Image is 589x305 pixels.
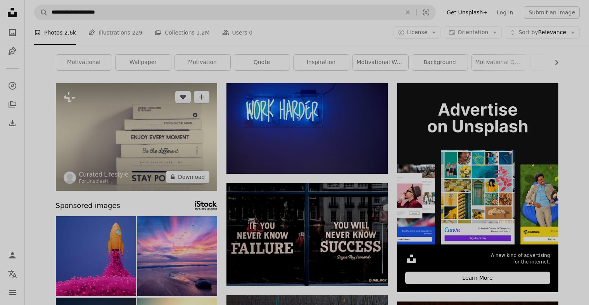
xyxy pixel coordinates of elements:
a: background [412,55,468,70]
button: Submit an image [524,6,580,19]
span: 0 [249,28,252,37]
a: word [531,55,586,70]
span: Sponsored images [56,200,120,211]
img: New Ventures Taking Flight [56,216,136,296]
a: blue Work Harder neon signage [226,125,388,132]
a: motivational [56,55,112,70]
a: Collections 1.2M [155,20,209,45]
span: Relevance [518,29,566,36]
img: Books stack on white background ***These are our own 3D generic designs. They do not infringe on ... [56,83,217,191]
button: License [394,26,441,39]
a: Home — Unsplash [5,5,20,22]
button: Add to Collection [194,91,209,103]
a: wallpaper [116,55,171,70]
button: Clear [399,5,416,20]
span: A new kind of advertising for the internet. [491,252,550,265]
a: Download History [5,115,20,131]
form: Find visuals sitewide [34,5,436,20]
a: Unsplash+ [86,178,112,184]
a: text [226,231,388,238]
a: Users 0 [222,20,253,45]
a: Collections [5,97,20,112]
button: Menu [5,285,20,300]
span: 229 [132,28,143,37]
a: Log in [492,6,518,19]
button: Search Unsplash [35,5,48,20]
a: inspiration [294,55,349,70]
button: Language [5,266,20,282]
span: License [407,29,428,35]
a: Books stack on white background ***These are our own 3D generic designs. They do not infringe on ... [56,133,217,140]
img: text [226,183,388,286]
a: Curated Lifestyle [79,171,129,178]
img: blue Work Harder neon signage [226,83,388,174]
a: Log in / Sign up [5,248,20,263]
a: quote [234,55,290,70]
img: Go to Curated Lifestyle's profile [64,172,76,184]
button: Visual search [417,5,435,20]
a: Photos [5,25,20,40]
a: A new kind of advertisingfor the internet.Learn More [397,83,558,292]
a: motivation [175,55,230,70]
button: scroll list to the right [549,55,558,70]
button: Orientation [444,26,502,39]
img: Sunset Ocean Bird Surreal Inspiration Beautiful Nature Beach Ethereal Sunrise [137,216,217,296]
a: motivational quotes [472,55,527,70]
button: Like [175,91,191,103]
span: 1.2M [196,28,209,37]
img: file-1631306537910-2580a29a3cfcimage [405,253,418,265]
div: Learn More [405,272,550,284]
div: For [79,178,129,185]
span: Sort by [518,29,538,35]
span: Orientation [458,29,488,35]
button: Sort byRelevance [505,26,580,39]
img: file-1636576776643-80d394b7be57image [397,83,558,244]
a: Get Unsplash+ [442,6,492,19]
a: Explore [5,78,20,94]
a: motivational wallpapers [353,55,408,70]
a: Illustrations 229 [88,20,142,45]
button: Download [166,171,209,183]
a: Illustrations [5,43,20,59]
